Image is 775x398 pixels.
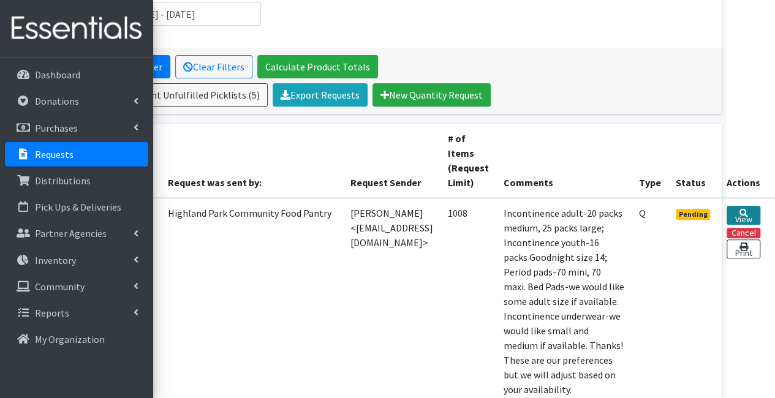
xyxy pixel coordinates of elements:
p: My Organization [35,333,105,345]
p: Donations [35,95,79,107]
p: Purchases [35,122,78,134]
span: Pending [676,209,711,220]
abbr: Quantity [639,207,646,219]
img: HumanEssentials [5,8,148,49]
a: My Organization [5,327,148,351]
a: View [727,206,760,225]
th: Status [668,124,720,198]
a: Distributions [5,168,148,193]
th: Comments [496,124,632,198]
button: Cancel [727,228,760,238]
a: Export Requests [273,83,368,107]
p: Community [35,280,85,293]
a: Inventory [5,248,148,272]
p: Dashboard [35,69,80,81]
a: Community [5,274,148,299]
a: Partner Agencies [5,221,148,246]
a: Print [727,239,760,258]
th: Request was sent by: [161,124,343,198]
p: Reports [35,307,69,319]
p: Requests [35,148,74,160]
a: Pick Ups & Deliveries [5,195,148,219]
a: Requests [5,142,148,167]
a: Print Unfulfilled Picklists (5) [121,83,268,107]
th: Request Sender [343,124,440,198]
p: Distributions [35,175,91,187]
th: Type [632,124,668,198]
a: Clear Filters [175,55,252,78]
p: Inventory [35,254,76,266]
a: Calculate Product Totals [257,55,378,78]
p: Partner Agencies [35,227,107,239]
a: Dashboard [5,62,148,87]
th: Actions [719,124,775,198]
th: # of Items (Request Limit) [440,124,496,198]
p: Pick Ups & Deliveries [35,201,121,213]
a: Purchases [5,116,148,140]
a: Donations [5,89,148,113]
input: January 1, 2011 - December 31, 2011 [121,2,262,26]
a: Reports [5,301,148,325]
a: New Quantity Request [372,83,491,107]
